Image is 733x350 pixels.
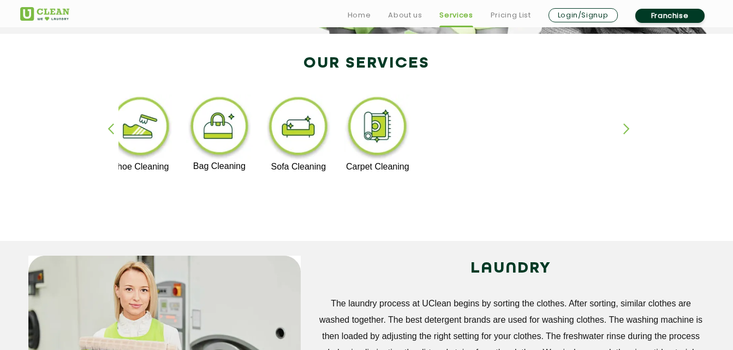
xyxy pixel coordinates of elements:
img: bag_cleaning_11zon.webp [186,94,253,161]
p: Bag Cleaning [186,161,253,171]
a: Home [348,9,371,22]
img: shoe_cleaning_11zon.webp [107,94,174,162]
h2: LAUNDRY [317,256,705,282]
p: Carpet Cleaning [344,162,411,172]
a: Franchise [635,9,705,23]
img: carpet_cleaning_11zon.webp [344,94,411,162]
a: Pricing List [491,9,531,22]
p: Sofa Cleaning [265,162,332,172]
a: Login/Signup [549,8,618,22]
a: Services [439,9,473,22]
p: Shoe Cleaning [107,162,174,172]
a: About us [388,9,422,22]
img: UClean Laundry and Dry Cleaning [20,7,69,21]
img: sofa_cleaning_11zon.webp [265,94,332,162]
